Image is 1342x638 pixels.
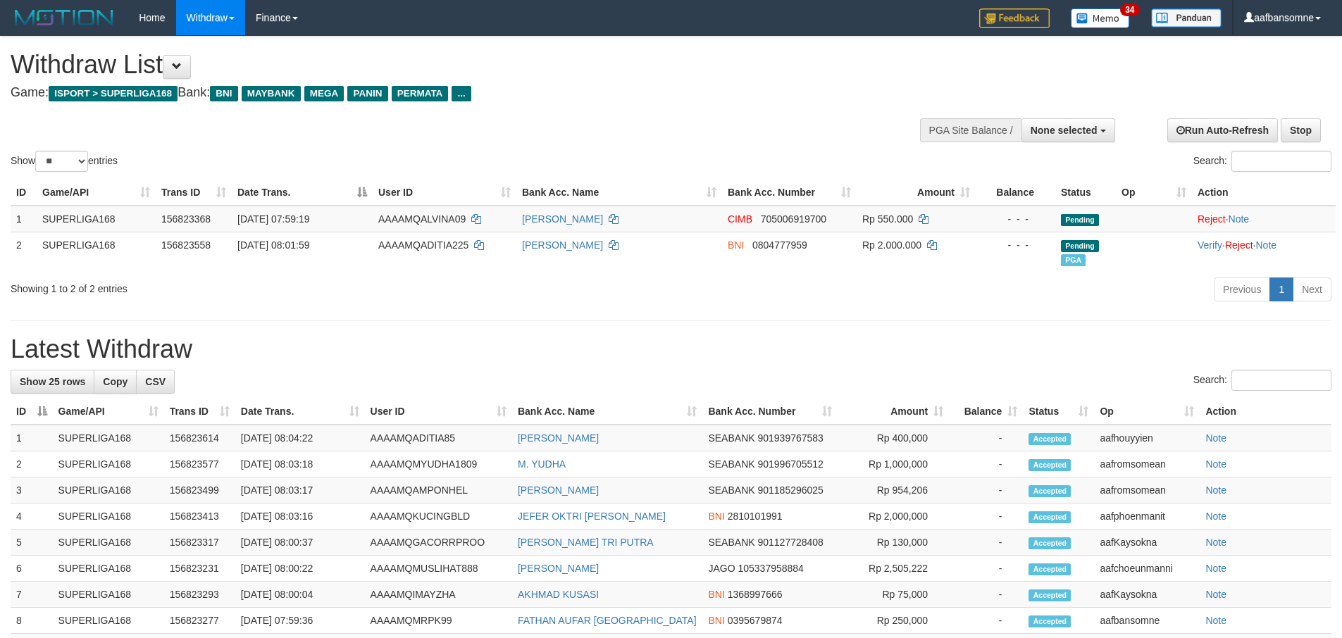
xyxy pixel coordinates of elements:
td: 156823277 [164,608,235,634]
th: Game/API: activate to sort column ascending [53,399,164,425]
span: Pending [1061,214,1099,226]
span: Rp 2.000.000 [862,239,921,251]
td: SUPERLIGA168 [53,451,164,477]
td: AAAAMQKUCINGBLD [365,503,512,530]
td: 8 [11,608,53,634]
td: - [949,556,1023,582]
td: 156823577 [164,451,235,477]
a: Note [1229,213,1250,225]
th: Trans ID: activate to sort column ascending [164,399,235,425]
span: Accepted [1029,459,1071,471]
th: Action [1192,180,1336,206]
td: Rp 954,206 [838,477,949,503]
span: CIMB [728,213,752,225]
td: SUPERLIGA168 [53,477,164,503]
a: Note [1205,537,1226,548]
span: Marked by aafphoenmanit [1061,254,1086,266]
span: Accepted [1029,511,1071,523]
span: Pending [1061,240,1099,252]
span: Copy 901127728408 to clipboard [757,537,823,548]
h1: Latest Withdraw [11,335,1331,363]
td: 3 [11,477,53,503]
td: aafromsomean [1094,477,1200,503]
span: BNI [728,239,744,251]
td: - [949,451,1023,477]
th: Bank Acc. Name: activate to sort column ascending [512,399,702,425]
span: Show 25 rows [20,376,85,387]
span: PERMATA [392,86,449,101]
label: Show entries [11,151,118,172]
td: 156823293 [164,582,235,608]
span: SEABANK [708,537,754,548]
img: panduan.png [1151,8,1222,27]
td: Rp 130,000 [838,530,949,556]
span: MEGA [304,86,344,101]
th: Op: activate to sort column ascending [1116,180,1192,206]
td: 156823317 [164,530,235,556]
a: 1 [1269,277,1293,301]
td: 6 [11,556,53,582]
span: Accepted [1029,485,1071,497]
td: Rp 2,505,222 [838,556,949,582]
a: [PERSON_NAME] [518,484,599,496]
span: Accepted [1029,589,1071,601]
span: Accepted [1029,537,1071,549]
td: · [1192,206,1336,232]
span: Accepted [1029,563,1071,575]
td: - [949,582,1023,608]
td: AAAAMQMUSLIHAT888 [365,556,512,582]
td: [DATE] 08:00:22 [235,556,365,582]
td: [DATE] 08:00:37 [235,530,365,556]
a: Note [1205,563,1226,574]
span: Accepted [1029,433,1071,445]
td: [DATE] 08:00:04 [235,582,365,608]
td: Rp 2,000,000 [838,503,949,530]
span: SEABANK [708,484,754,496]
td: - [949,503,1023,530]
span: Copy 901996705512 to clipboard [757,458,823,470]
td: 7 [11,582,53,608]
td: AAAAMQAMPONHEL [365,477,512,503]
td: aafKaysokna [1094,582,1200,608]
div: - - - [981,238,1050,252]
th: ID: activate to sort column descending [11,399,53,425]
label: Search: [1193,151,1331,172]
img: MOTION_logo.png [11,7,118,28]
td: 156823231 [164,556,235,582]
a: Verify [1198,239,1222,251]
td: - [949,477,1023,503]
a: [PERSON_NAME] [522,213,603,225]
td: 156823499 [164,477,235,503]
th: Bank Acc. Number: activate to sort column ascending [722,180,857,206]
div: Showing 1 to 2 of 2 entries [11,276,549,296]
a: Reject [1198,213,1226,225]
span: Copy 901939767583 to clipboard [757,432,823,444]
span: [DATE] 07:59:19 [237,213,309,225]
td: aafKaysokna [1094,530,1200,556]
a: Run Auto-Refresh [1167,118,1278,142]
span: BNI [210,86,237,101]
th: Date Trans.: activate to sort column descending [232,180,373,206]
span: JAGO [708,563,735,574]
td: Rp 75,000 [838,582,949,608]
input: Search: [1231,151,1331,172]
td: 1 [11,206,37,232]
span: BNI [708,589,724,600]
a: Note [1205,484,1226,496]
td: Rp 400,000 [838,425,949,451]
td: 156823413 [164,503,235,530]
td: SUPERLIGA168 [37,206,156,232]
a: Note [1205,511,1226,522]
span: SEABANK [708,458,754,470]
span: MAYBANK [242,86,301,101]
th: ID [11,180,37,206]
td: aafromsomean [1094,451,1200,477]
th: Action [1200,399,1331,425]
td: - [949,530,1023,556]
span: SEABANK [708,432,754,444]
a: AKHMAD KUSASI [518,589,599,600]
span: CSV [145,376,166,387]
label: Search: [1193,370,1331,391]
td: AAAAMQMYUDHA1809 [365,451,512,477]
th: Status [1055,180,1116,206]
